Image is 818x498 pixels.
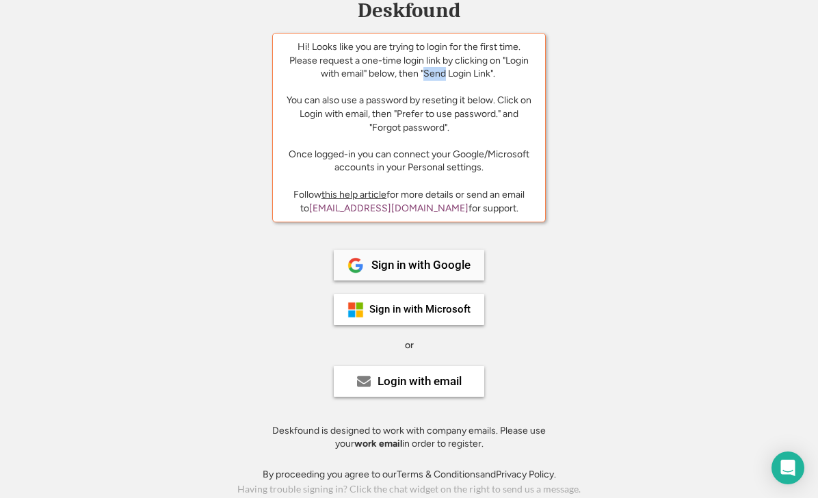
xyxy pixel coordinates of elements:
a: [EMAIL_ADDRESS][DOMAIN_NAME] [309,202,469,214]
img: ms-symbollockup_mssymbol_19.png [347,302,364,318]
strong: work email [354,438,402,449]
div: Deskfound is designed to work with company emails. Please use your in order to register. [255,424,563,451]
img: 1024px-Google__G__Logo.svg.png [347,257,364,274]
div: or [405,339,414,352]
div: Hi! Looks like you are trying to login for the first time. Please request a one-time login link b... [283,40,535,174]
a: Privacy Policy. [496,469,556,480]
div: Login with email [378,376,462,387]
div: Sign in with Microsoft [369,304,471,315]
div: Follow for more details or send an email to for support. [283,188,535,215]
div: By proceeding you agree to our and [263,468,556,482]
a: this help article [321,189,386,200]
a: Terms & Conditions [397,469,480,480]
div: Sign in with Google [371,259,471,271]
div: Open Intercom Messenger [771,451,804,484]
